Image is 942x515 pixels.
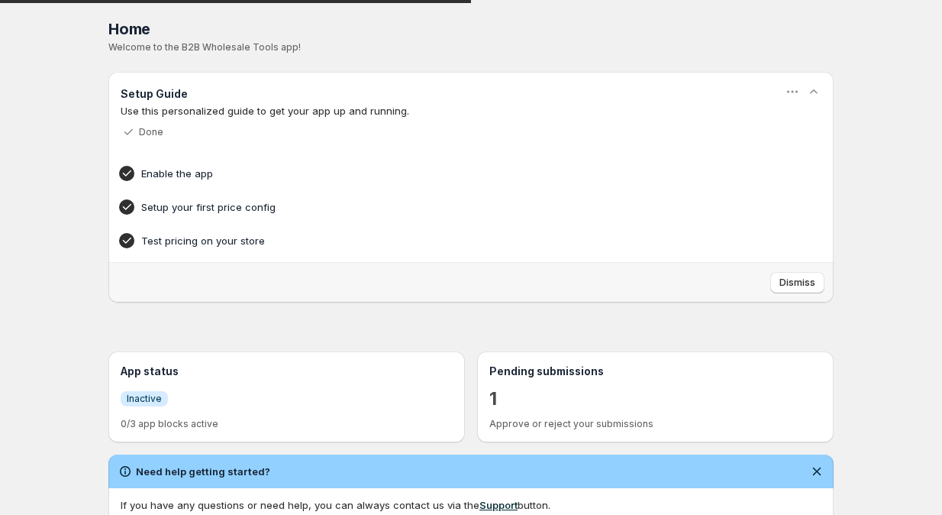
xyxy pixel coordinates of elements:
[136,464,270,479] h2: Need help getting started?
[141,233,753,248] h4: Test pricing on your store
[127,393,162,405] span: Inactive
[108,20,150,38] span: Home
[121,390,168,406] a: InfoInactive
[121,86,188,102] h3: Setup Guide
[121,418,453,430] p: 0/3 app blocks active
[121,497,821,513] div: If you have any questions or need help, you can always contact us via the button.
[108,41,834,53] p: Welcome to the B2B Wholesale Tools app!
[489,387,497,411] a: 1
[489,364,821,379] h3: Pending submissions
[806,461,827,482] button: Dismiss notification
[139,126,163,138] p: Done
[479,499,518,511] a: Support
[489,418,821,430] p: Approve or reject your submissions
[141,199,753,215] h4: Setup your first price config
[770,272,824,293] button: Dismiss
[121,364,453,379] h3: App status
[779,277,815,289] span: Dismiss
[141,166,753,181] h4: Enable the app
[121,103,821,118] p: Use this personalized guide to get your app up and running.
